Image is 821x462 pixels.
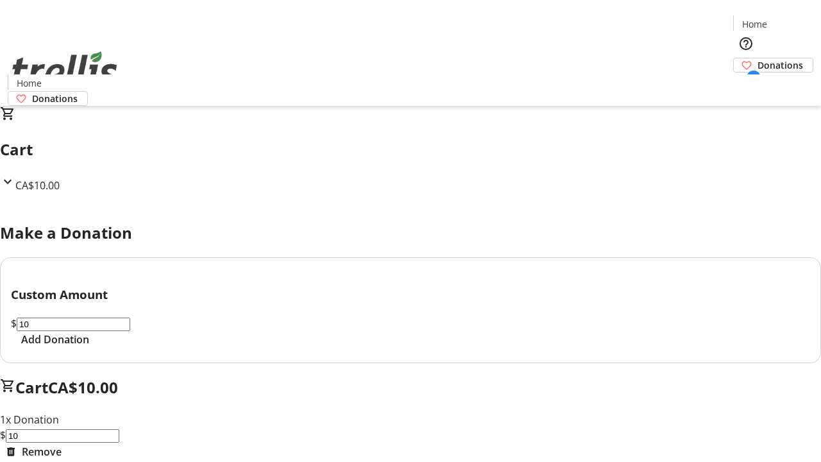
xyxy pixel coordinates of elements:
a: Donations [8,91,88,106]
span: Home [17,76,42,90]
input: Donation Amount [6,429,119,443]
button: Cart [733,73,759,98]
img: Orient E2E Organization wBa3285Z0h's Logo [8,37,122,101]
a: Home [734,17,775,31]
span: Add Donation [21,332,89,347]
button: Add Donation [11,332,99,347]
span: Donations [758,58,803,72]
span: CA$10.00 [48,377,118,398]
a: Home [8,76,49,90]
button: Help [733,31,759,56]
span: CA$10.00 [15,178,60,193]
span: Home [742,17,767,31]
a: Donations [733,58,813,73]
span: $ [11,316,17,330]
span: Remove [22,444,62,459]
span: Donations [32,92,78,105]
h3: Custom Amount [11,286,810,304]
input: Donation Amount [17,318,130,331]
